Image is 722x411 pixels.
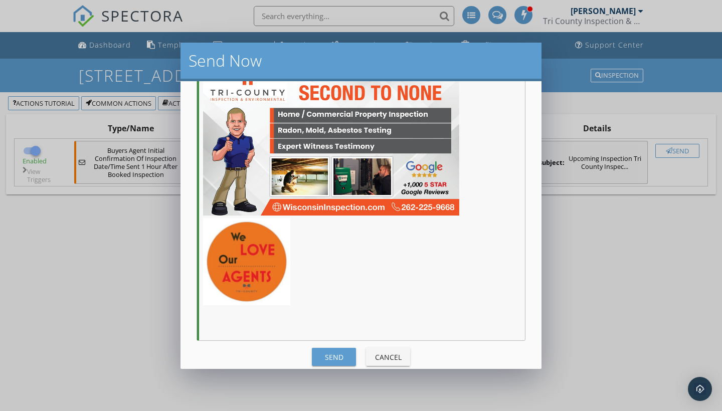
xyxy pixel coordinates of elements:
[366,348,410,366] button: Cancel
[374,352,402,362] div: Cancel
[203,218,290,305] img: 1738680591321.jpg
[312,348,356,366] button: Send
[189,51,533,71] h2: Send Now
[688,377,712,401] div: Open Intercom Messenger
[320,352,348,362] div: Send
[203,58,459,216] img: 1_2_Page_As_TCHI_2_of_2_2025.jpg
